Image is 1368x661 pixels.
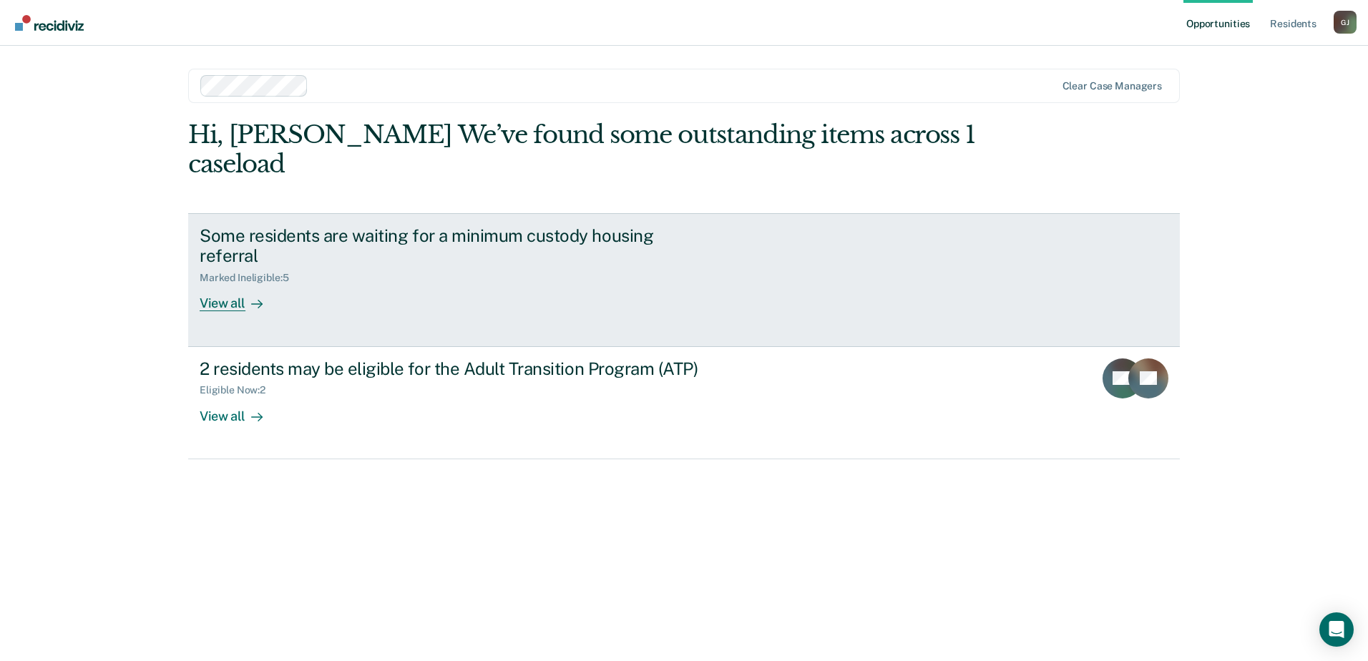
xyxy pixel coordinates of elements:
div: Open Intercom Messenger [1319,612,1354,647]
a: 2 residents may be eligible for the Adult Transition Program (ATP)Eligible Now:2View all [188,347,1180,459]
div: View all [200,396,280,424]
div: Hi, [PERSON_NAME] We’ve found some outstanding items across 1 caseload [188,120,982,179]
div: Some residents are waiting for a minimum custody housing referral [200,225,702,267]
img: Recidiviz [15,15,84,31]
div: Marked Ineligible : 5 [200,272,300,284]
div: View all [200,284,280,312]
div: Clear case managers [1062,80,1162,92]
button: Profile dropdown button [1334,11,1357,34]
div: Eligible Now : 2 [200,384,277,396]
div: 2 residents may be eligible for the Adult Transition Program (ATP) [200,358,702,379]
div: G J [1334,11,1357,34]
a: Some residents are waiting for a minimum custody housing referralMarked Ineligible:5View all [188,213,1180,347]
